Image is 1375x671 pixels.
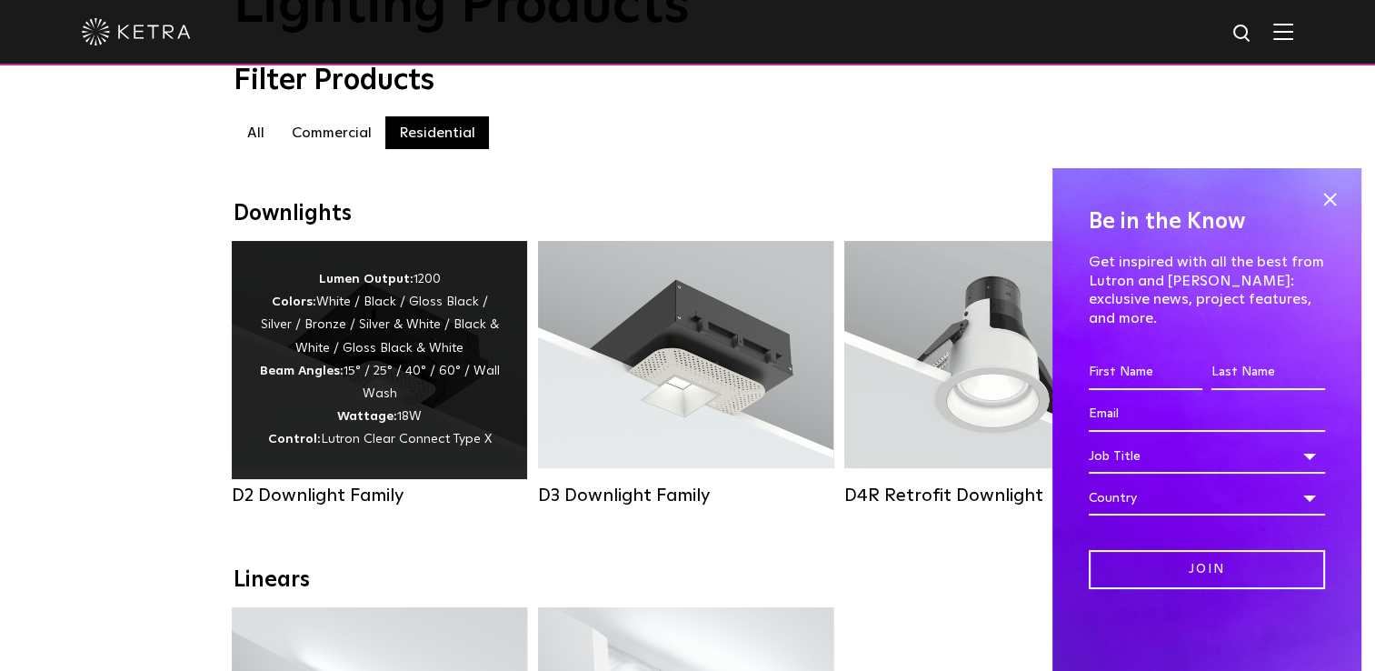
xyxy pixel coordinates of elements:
input: Email [1089,397,1325,432]
strong: Lumen Output: [319,273,413,285]
label: Residential [385,116,489,149]
div: D4R Retrofit Downlight [844,485,1140,506]
div: Linears [234,567,1142,594]
div: Country [1089,481,1325,516]
input: Last Name [1211,356,1325,390]
div: Job Title [1089,439,1325,474]
strong: Beam Angles: [260,365,344,377]
h4: Be in the Know [1089,205,1325,239]
img: ketra-logo-2019-white [82,18,191,45]
a: D2 Downlight Family Lumen Output:1200Colors:White / Black / Gloss Black / Silver / Bronze / Silve... [232,241,527,506]
div: 1200 White / Black / Gloss Black / Silver / Bronze / Silver & White / Black & White / Gloss Black... [259,268,500,452]
strong: Colors: [272,295,316,308]
div: Filter Products [234,64,1142,98]
label: All [234,116,278,149]
img: search icon [1231,23,1254,45]
a: D4R Retrofit Downlight Lumen Output:800Colors:White / BlackBeam Angles:15° / 25° / 40° / 60°Watta... [844,241,1140,506]
strong: Wattage: [337,410,397,423]
strong: Control: [268,433,321,446]
p: Get inspired with all the best from Lutron and [PERSON_NAME]: exclusive news, project features, a... [1089,253,1325,328]
a: D3 Downlight Family Lumen Output:700 / 900 / 1100Colors:White / Black / Silver / Bronze / Paintab... [538,241,833,506]
div: D2 Downlight Family [232,485,527,506]
input: First Name [1089,356,1202,390]
label: Commercial [278,116,385,149]
div: D3 Downlight Family [538,485,833,506]
input: Join [1089,550,1325,589]
img: Hamburger%20Nav.svg [1273,23,1293,40]
div: Downlights [234,201,1142,227]
span: Lutron Clear Connect Type X [321,433,492,446]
